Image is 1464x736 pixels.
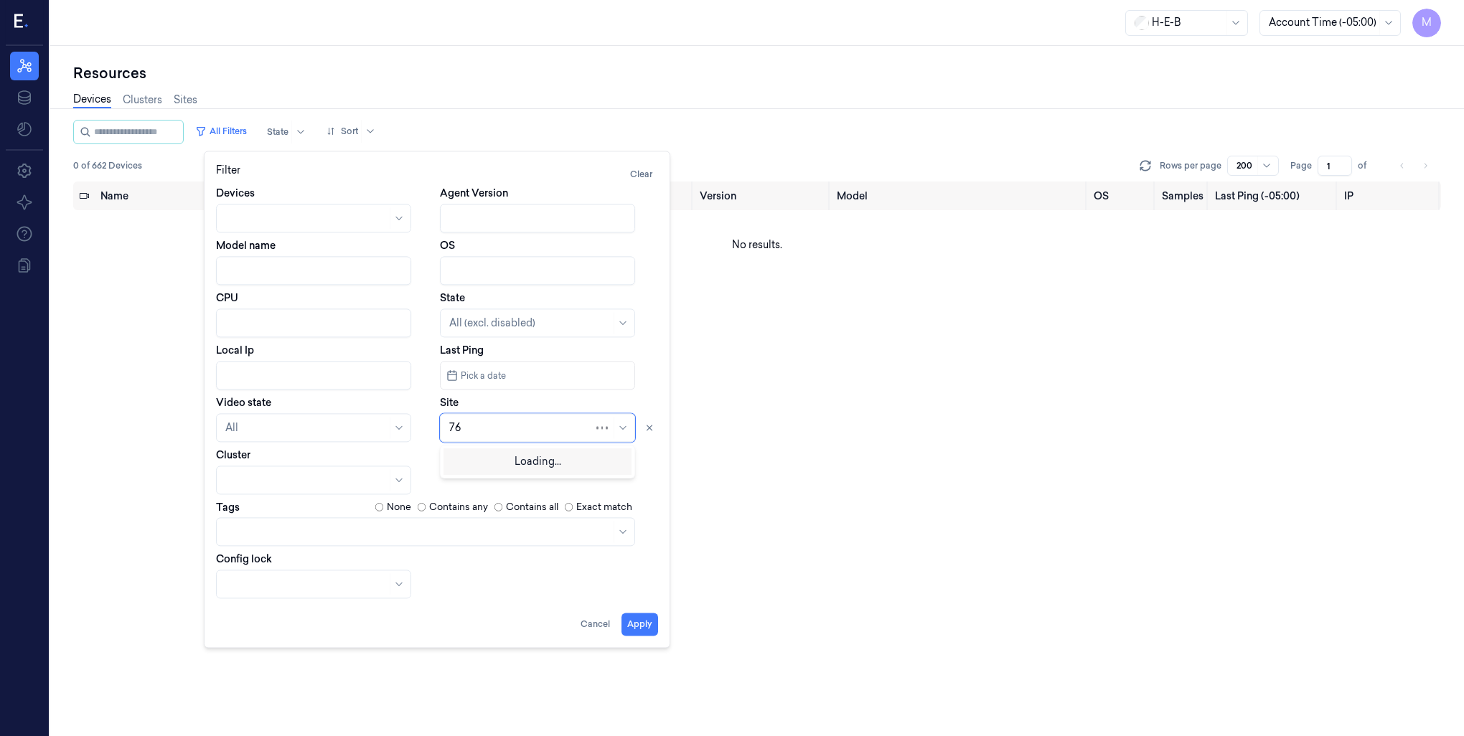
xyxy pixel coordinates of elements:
th: Samples [1156,181,1209,210]
label: Contains any [429,500,488,514]
label: Last Ping [440,343,484,357]
label: Contains all [506,500,558,514]
th: Version [694,181,831,210]
label: Exact match [576,500,632,514]
a: Devices [73,92,111,108]
label: OS [440,238,455,253]
label: Devices [216,186,255,200]
th: OS [1088,181,1157,210]
label: Tags [216,502,240,512]
button: M [1412,9,1441,37]
span: Page [1290,159,1312,172]
button: Clear [624,163,658,186]
span: 0 of 662 Devices [73,159,142,172]
label: Local Ip [216,343,254,357]
span: Pick a date [458,369,506,382]
label: State [440,291,465,305]
button: Pick a date [440,361,635,390]
th: Model [831,181,1087,210]
th: Last Ping (-05:00) [1209,181,1338,210]
th: Name [95,181,266,210]
label: Model name [216,238,276,253]
th: IP [1338,181,1441,210]
a: Sites [174,93,197,108]
label: Site [440,395,459,410]
div: Filter [216,163,658,186]
div: Resources [73,63,1441,83]
nav: pagination [1392,156,1435,176]
label: Config lock [216,552,272,566]
label: Agent Version [440,186,508,200]
button: Cancel [575,613,616,636]
td: No results. [73,210,1441,279]
p: Rows per page [1160,159,1221,172]
a: Clusters [123,93,162,108]
label: Cluster [216,448,250,462]
button: All Filters [189,120,253,143]
label: None [387,500,411,514]
label: Video state [216,395,271,410]
button: Apply [621,613,658,636]
span: of [1358,159,1381,172]
label: CPU [216,291,238,305]
div: Loading... [444,448,632,475]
